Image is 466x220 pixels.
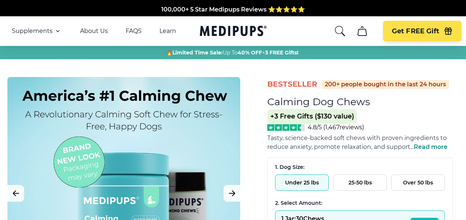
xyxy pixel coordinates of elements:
span: reduce anxiety, promote relaxation, and support [267,143,410,150]
span: Read more [414,143,447,150]
button: Supplements [12,27,62,36]
a: Medipups [200,24,267,39]
h1: Calming Dog Chews [267,96,370,108]
span: Get FREE Gift [392,27,439,36]
span: 4.8/5 ( 1,467 reviews) [308,124,364,131]
button: search [334,25,346,37]
a: FAQS [126,27,142,35]
button: Over 50 lbs [391,174,445,191]
span: +3 Free Gifts ($130 value) [267,109,357,124]
button: Under 25 lbs [275,174,329,191]
span: Free Shipping + 60 day money-back guarantee [162,11,305,19]
span: 🔥 Up To + [166,49,298,56]
div: 1. Dog Size: [275,164,445,171]
a: Learn [159,27,176,35]
button: Get FREE Gift [383,21,462,41]
span: ... [410,143,447,150]
button: Next Image [224,185,240,202]
span: BestSeller [267,79,317,89]
span: Tasty, science-backed soft chews with proven ingredients to [267,134,447,141]
div: 200+ people bought in the last 24 hours [322,80,449,89]
div: 2. Select Amount: [275,200,445,207]
span: Made In The [GEOGRAPHIC_DATA] from domestic & globally sourced ingredients [110,3,356,10]
button: cart [353,22,371,40]
span: Supplements [12,27,53,35]
a: About Us [80,27,108,35]
button: 25-50 lbs [333,174,387,191]
button: Previous Image [7,185,24,202]
img: Stars - 4.8 [267,124,305,131]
